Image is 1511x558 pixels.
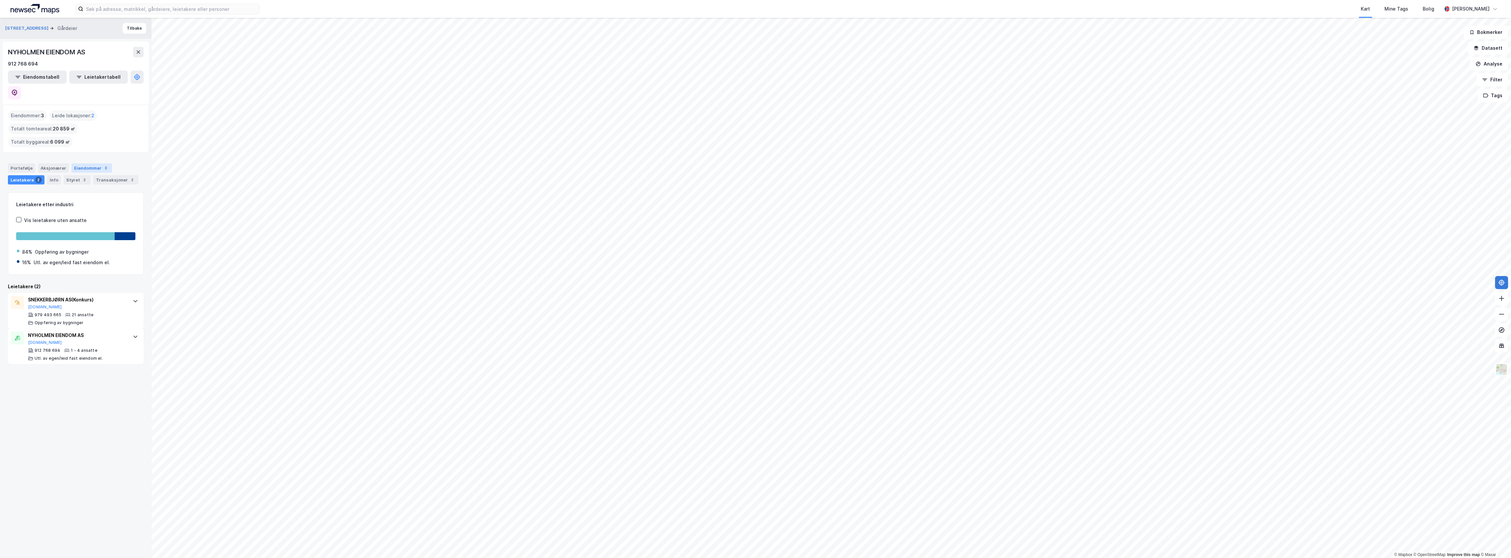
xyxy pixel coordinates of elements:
div: 912 768 694 [35,348,60,353]
a: Mapbox [1394,552,1412,557]
div: Kart [1361,5,1370,13]
div: [PERSON_NAME] [1452,5,1490,13]
div: Utl. av egen/leid fast eiendom el. [34,259,110,266]
div: Aksjonærer [38,163,69,173]
div: Styret [64,175,91,184]
div: NYHOLMEN EIENDOM AS [8,47,87,57]
button: [DOMAIN_NAME] [28,340,62,345]
div: 979 493 665 [35,312,61,318]
div: Bolig [1423,5,1435,13]
div: 21 ansatte [72,312,94,318]
div: 2 [35,177,42,183]
div: NYHOLMEN EIENDOM AS [28,331,126,339]
div: 2 [81,177,88,183]
img: logo.a4113a55bc3d86da70a041830d287a7e.svg [11,4,59,14]
div: 3 [103,165,109,171]
button: Tilbake [123,23,146,34]
button: Leietakertabell [69,70,128,84]
div: 84% [22,248,32,256]
div: Leietakere [8,175,44,184]
div: 1 - 4 ansatte [71,348,98,353]
div: Kontrollprogram for chat [1478,526,1511,558]
button: Bokmerker [1464,26,1508,39]
button: Tags [1478,89,1508,102]
button: [DOMAIN_NAME] [28,304,62,310]
div: Transaksjoner [93,175,138,184]
div: Portefølje [8,163,35,173]
div: Info [47,175,61,184]
div: Mine Tags [1385,5,1409,13]
div: 16% [22,259,31,266]
div: Leide lokasjoner : [49,110,97,121]
div: Totalt byggareal : [8,137,72,147]
button: Eiendomstabell [8,70,67,84]
div: Leietakere etter industri [16,201,135,209]
button: Datasett [1468,42,1508,55]
iframe: Chat Widget [1478,526,1511,558]
button: [STREET_ADDRESS] [5,25,50,32]
div: Gårdeier [57,24,77,32]
span: 20 859 ㎡ [53,125,75,133]
div: Eiendommer [71,163,112,173]
img: Z [1496,363,1508,376]
a: OpenStreetMap [1414,552,1446,557]
button: Filter [1477,73,1508,86]
div: Leietakere (2) [8,283,144,291]
span: 3 [41,112,44,120]
input: Søk på adresse, matrikkel, gårdeiere, leietakere eller personer [83,4,259,14]
div: 2 [129,177,136,183]
div: Totalt tomteareal : [8,124,78,134]
div: SNEKKERBJØRN AS (Konkurs) [28,296,126,304]
div: Utl. av egen/leid fast eiendom el. [35,356,103,361]
div: 912 768 694 [8,60,38,68]
span: 2 [91,112,94,120]
div: Eiendommer : [8,110,47,121]
span: 6 099 ㎡ [50,138,70,146]
div: Oppføring av bygninger [35,248,89,256]
div: Oppføring av bygninger [35,320,83,325]
a: Improve this map [1447,552,1480,557]
button: Analyse [1470,57,1508,70]
div: Vis leietakere uten ansatte [24,216,87,224]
